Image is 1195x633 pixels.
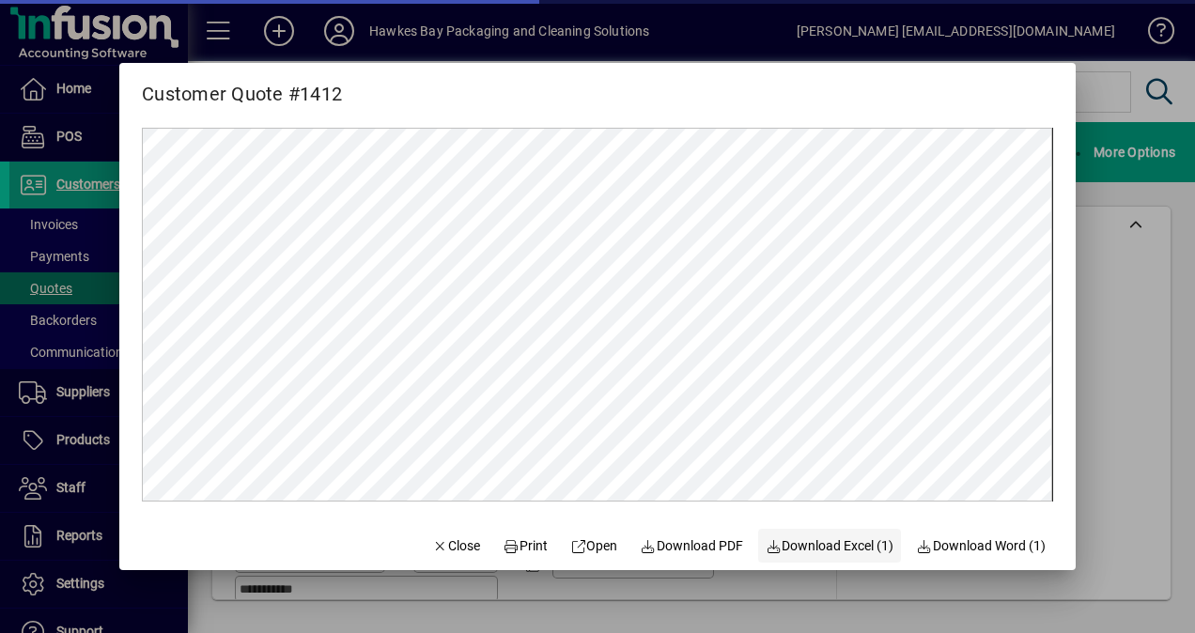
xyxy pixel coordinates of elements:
span: Open [570,536,618,556]
button: Download Word (1) [908,529,1053,563]
span: Download PDF [640,536,743,556]
button: Print [495,529,555,563]
a: Open [563,529,626,563]
span: Print [503,536,548,556]
a: Download PDF [632,529,751,563]
span: Download Excel (1) [766,536,894,556]
span: Close [431,536,480,556]
h2: Customer Quote #1412 [119,63,365,109]
button: Close [424,529,488,563]
button: Download Excel (1) [758,529,902,563]
span: Download Word (1) [916,536,1046,556]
